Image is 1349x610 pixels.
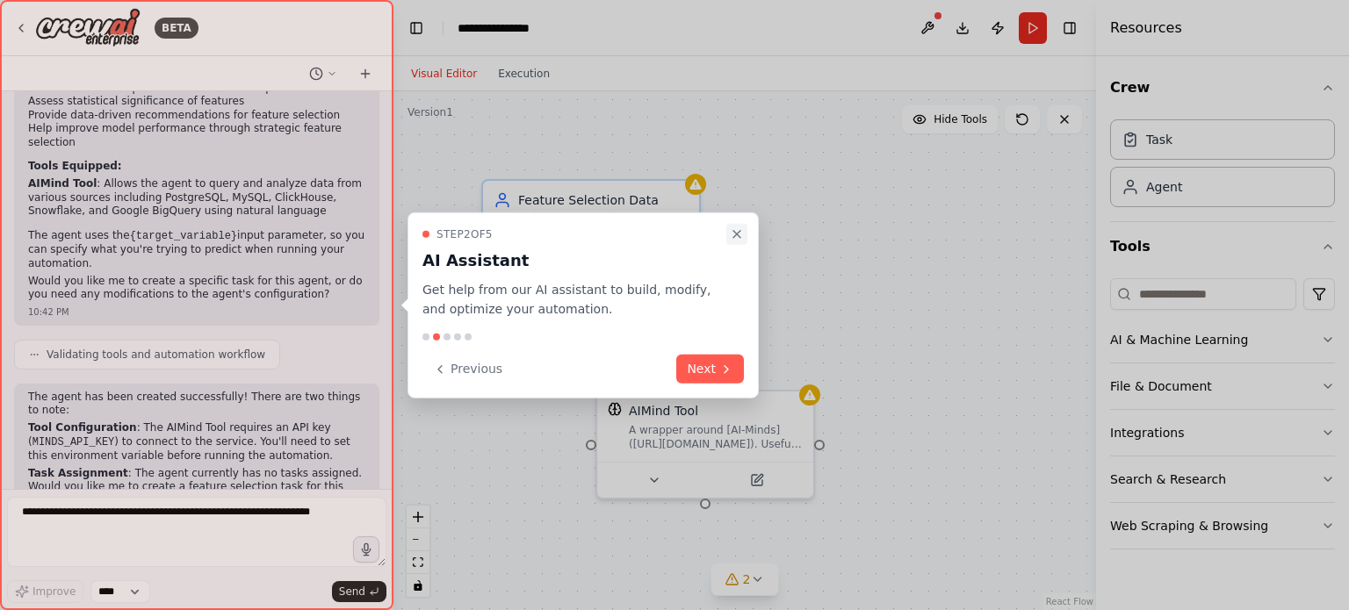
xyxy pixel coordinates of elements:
[422,279,723,319] p: Get help from our AI assistant to build, modify, and optimize your automation.
[726,223,747,244] button: Close walkthrough
[404,16,429,40] button: Hide left sidebar
[676,355,744,384] button: Next
[436,226,493,240] span: Step 2 of 5
[422,248,723,272] h3: AI Assistant
[422,355,513,384] button: Previous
